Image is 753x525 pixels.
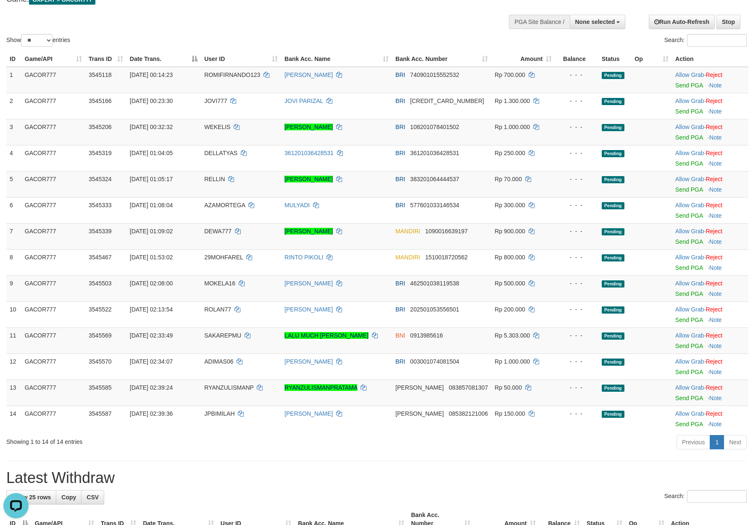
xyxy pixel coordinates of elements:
[81,490,104,504] a: CSV
[672,93,748,119] td: ·
[130,280,173,287] span: [DATE] 02:08:00
[724,435,747,449] a: Next
[395,410,444,417] span: [PERSON_NAME]
[558,227,595,235] div: - - -
[495,384,522,391] span: Rp 50.000
[284,176,333,182] a: [PERSON_NAME]
[677,435,710,449] a: Previous
[706,202,722,208] a: Reject
[85,51,126,67] th: Trans ID: activate to sort column ascending
[284,384,357,391] a: RYANZULISMANPRATAMA
[570,15,626,29] button: None selected
[575,18,615,25] span: None selected
[602,150,624,157] span: Pending
[602,124,624,131] span: Pending
[495,280,525,287] span: Rp 500.000
[89,176,112,182] span: 3545324
[706,410,722,417] a: Reject
[709,212,722,219] a: Note
[89,410,112,417] span: 3545587
[706,332,722,339] a: Reject
[89,98,112,104] span: 3545166
[204,228,232,235] span: DEWA777
[558,71,595,79] div: - - -
[130,410,173,417] span: [DATE] 02:39:36
[709,421,722,427] a: Note
[675,134,703,141] a: Send PGA
[395,202,405,208] span: BRI
[6,34,70,47] label: Show entries
[675,212,703,219] a: Send PGA
[495,306,525,313] span: Rp 200.000
[675,290,703,297] a: Send PGA
[21,197,85,223] td: GACOR777
[130,306,173,313] span: [DATE] 02:13:54
[664,490,747,503] label: Search:
[6,197,21,223] td: 6
[602,359,624,366] span: Pending
[706,358,722,365] a: Reject
[675,82,703,89] a: Send PGA
[602,72,624,79] span: Pending
[710,435,724,449] a: 1
[395,358,405,365] span: BRI
[709,290,722,297] a: Note
[87,494,99,501] span: CSV
[395,150,405,156] span: BRI
[395,176,405,182] span: BRI
[284,254,323,261] a: RINTO PIKOLI
[204,410,234,417] span: JPBIMILAH
[410,332,443,339] span: Copy 0913985616 to clipboard
[558,331,595,340] div: - - -
[672,51,748,67] th: Action
[21,406,85,432] td: GACOR777
[716,15,740,29] a: Stop
[410,202,459,208] span: Copy 577601033146534 to clipboard
[706,71,722,78] a: Reject
[558,201,595,209] div: - - -
[709,238,722,245] a: Note
[687,490,747,503] input: Search:
[395,254,420,261] span: MANDIRI
[130,202,173,208] span: [DATE] 01:08:04
[425,228,468,235] span: Copy 1090016639197 to clipboard
[631,51,672,67] th: Op: activate to sort column ascending
[21,51,85,67] th: Game/API: activate to sort column ascending
[558,175,595,183] div: - - -
[204,124,230,130] span: WEKELIS
[672,223,748,249] td: ·
[495,124,530,130] span: Rp 1.000.000
[672,275,748,301] td: ·
[204,150,237,156] span: DELLATYAS
[706,176,722,182] a: Reject
[284,410,333,417] a: [PERSON_NAME]
[61,494,76,501] span: Copy
[664,34,747,47] label: Search:
[410,150,459,156] span: Copy 361201036428531 to clipboard
[6,275,21,301] td: 9
[558,123,595,131] div: - - -
[89,332,112,339] span: 3545569
[495,228,525,235] span: Rp 900.000
[6,93,21,119] td: 2
[706,306,722,313] a: Reject
[410,71,459,78] span: Copy 740901015552532 to clipboard
[602,202,624,209] span: Pending
[558,253,595,261] div: - - -
[6,119,21,145] td: 3
[395,98,405,104] span: BRI
[449,410,488,417] span: Copy 085382121006 to clipboard
[204,332,241,339] span: SAKAREPMU
[21,354,85,380] td: GACOR777
[558,383,595,392] div: - - -
[6,67,21,93] td: 1
[672,171,748,197] td: ·
[204,384,253,391] span: RYANZULISMANP
[675,332,704,339] a: Allow Grab
[672,249,748,275] td: ·
[675,238,703,245] a: Send PGA
[602,332,624,340] span: Pending
[675,280,706,287] span: ·
[130,124,173,130] span: [DATE] 00:32:32
[6,470,747,486] h1: Latest Withdraw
